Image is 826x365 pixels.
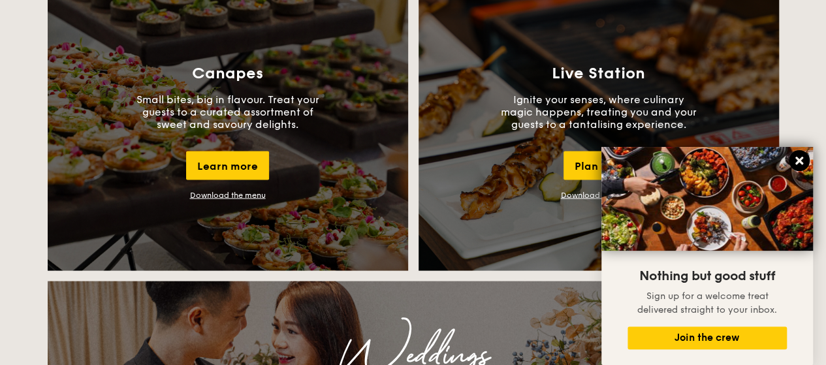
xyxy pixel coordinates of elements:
span: Sign up for a welcome treat delivered straight to your inbox. [637,291,777,315]
div: Learn more [186,151,269,180]
div: Plan now [564,151,633,180]
a: Download the menu [190,190,266,199]
p: Small bites, big in flavour. Treat your guests to a curated assortment of sweet and savoury delig... [130,93,326,130]
span: Nothing but good stuff [639,268,775,284]
p: Ignite your senses, where culinary magic happens, treating you and your guests to a tantalising e... [501,93,697,130]
h3: Canapes [192,64,263,82]
h3: Live Station [552,64,645,82]
img: DSC07876-Edit02-Large.jpeg [601,147,813,251]
button: Join the crew [627,326,787,349]
button: Close [789,150,810,171]
a: Download the menu [561,190,637,199]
